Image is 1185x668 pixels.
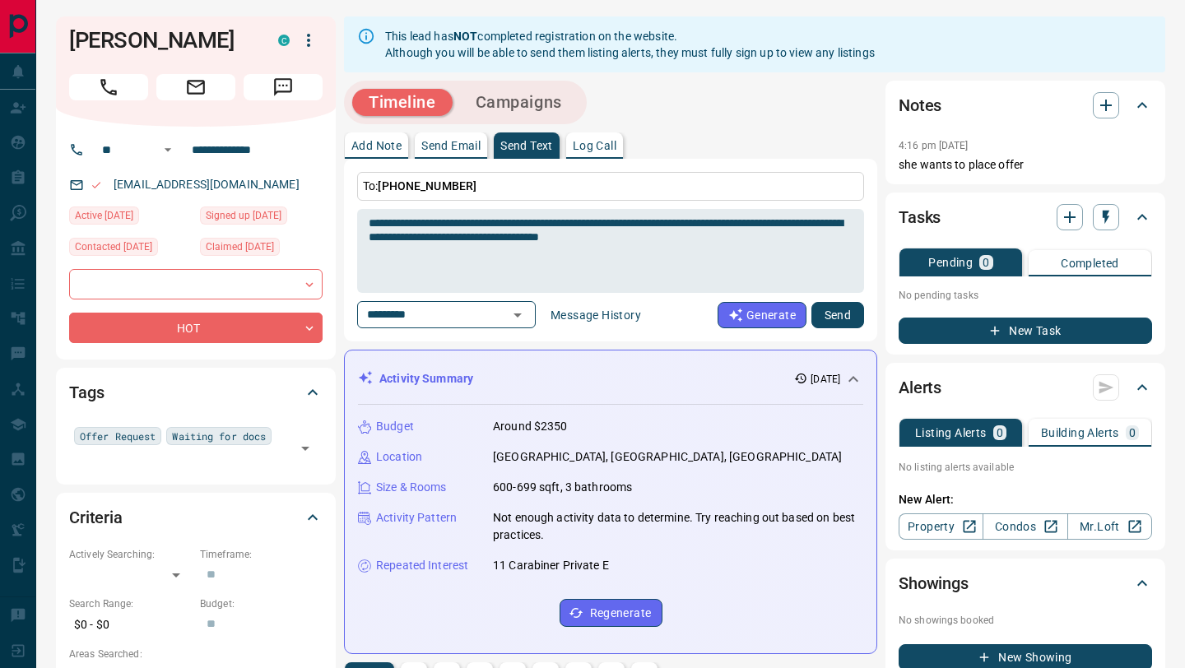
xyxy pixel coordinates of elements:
[899,156,1152,174] p: she wants to place offer
[811,302,864,328] button: Send
[1061,257,1119,269] p: Completed
[899,140,969,151] p: 4:16 pm [DATE]
[899,204,941,230] h2: Tasks
[983,257,989,268] p: 0
[459,89,579,116] button: Campaigns
[200,596,323,611] p: Budget:
[69,596,192,611] p: Search Range:
[899,318,1152,344] button: New Task
[376,418,414,435] p: Budget
[915,427,987,438] p: Listing Alerts
[899,368,1152,407] div: Alerts
[899,283,1152,308] p: No pending tasks
[69,504,123,531] h2: Criteria
[573,140,616,151] p: Log Call
[899,564,1152,603] div: Showings
[811,372,840,387] p: [DATE]
[421,140,481,151] p: Send Email
[200,238,323,261] div: Tue Jul 29 2025
[91,179,102,191] svg: Email Valid
[1041,427,1119,438] p: Building Alerts
[899,613,1152,628] p: No showings booked
[899,513,983,540] a: Property
[294,437,317,460] button: Open
[358,364,863,394] div: Activity Summary[DATE]
[200,206,323,230] div: Mon Jul 28 2025
[69,27,253,53] h1: [PERSON_NAME]
[69,74,148,100] span: Call
[80,428,156,444] span: Offer Request
[156,74,235,100] span: Email
[899,491,1152,508] p: New Alert:
[69,611,192,638] p: $0 - $0
[899,460,1152,475] p: No listing alerts available
[69,238,192,261] div: Fri Aug 01 2025
[899,92,941,118] h2: Notes
[1067,513,1152,540] a: Mr.Loft
[379,370,473,387] p: Activity Summary
[899,86,1152,125] div: Notes
[352,89,453,116] button: Timeline
[493,479,632,496] p: 600-699 sqft, 3 bathrooms
[500,140,553,151] p: Send Text
[200,547,323,562] p: Timeframe:
[114,178,300,191] a: [EMAIL_ADDRESS][DOMAIN_NAME]
[493,557,609,574] p: 11 Carabiner Private E
[376,509,457,527] p: Activity Pattern
[899,570,969,596] h2: Showings
[493,418,568,435] p: Around $2350
[172,428,266,444] span: Waiting for docs
[69,313,323,343] div: HOT
[244,74,323,100] span: Message
[206,207,281,224] span: Signed up [DATE]
[541,302,651,328] button: Message History
[493,448,842,466] p: [GEOGRAPHIC_DATA], [GEOGRAPHIC_DATA], [GEOGRAPHIC_DATA]
[357,172,864,201] p: To:
[899,374,941,401] h2: Alerts
[69,373,323,412] div: Tags
[206,239,274,255] span: Claimed [DATE]
[376,448,422,466] p: Location
[75,239,152,255] span: Contacted [DATE]
[928,257,973,268] p: Pending
[560,599,662,627] button: Regenerate
[351,140,402,151] p: Add Note
[718,302,806,328] button: Generate
[983,513,1067,540] a: Condos
[506,304,529,327] button: Open
[376,479,447,496] p: Size & Rooms
[378,179,476,193] span: [PHONE_NUMBER]
[69,498,323,537] div: Criteria
[69,206,192,230] div: Mon Jul 28 2025
[376,557,468,574] p: Repeated Interest
[997,427,1003,438] p: 0
[75,207,133,224] span: Active [DATE]
[899,197,1152,237] div: Tasks
[69,547,192,562] p: Actively Searching:
[453,30,477,43] strong: NOT
[69,647,323,661] p: Areas Searched:
[278,35,290,46] div: condos.ca
[69,379,104,406] h2: Tags
[385,21,875,67] div: This lead has completed registration on the website. Although you will be able to send them listi...
[1129,427,1136,438] p: 0
[493,509,863,544] p: Not enough activity data to determine. Try reaching out based on best practices.
[158,140,178,160] button: Open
